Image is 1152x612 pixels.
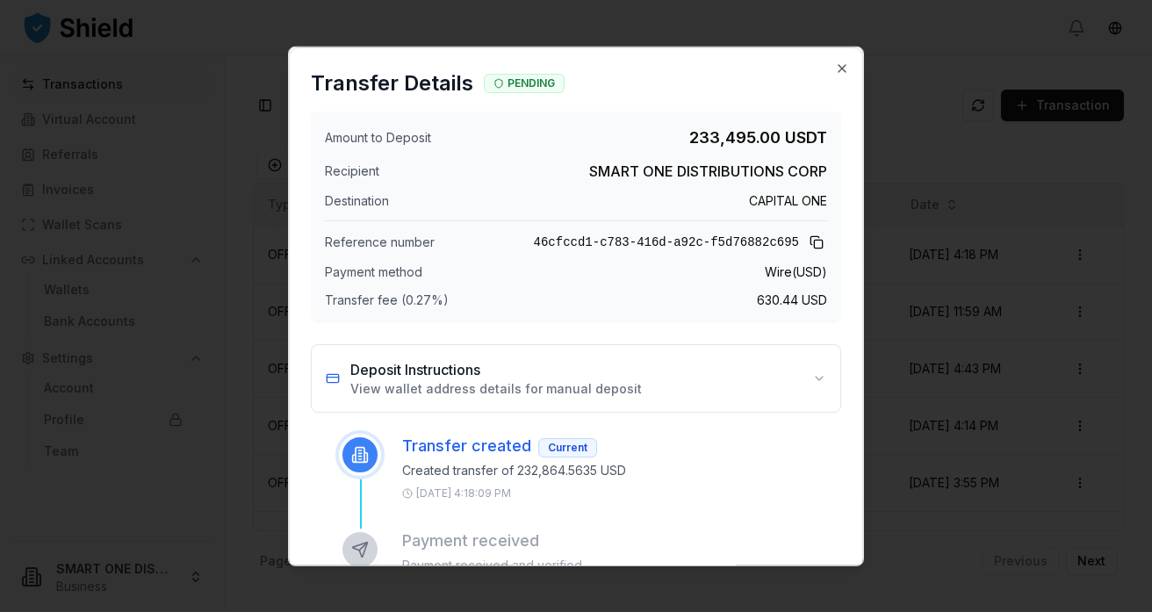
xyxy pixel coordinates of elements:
h3: Payment received [402,528,539,552]
span: Reference number [325,233,435,250]
p: View wallet address details for manual deposit [350,379,642,397]
span: Wire ( USD ) [765,263,827,280]
p: Payment received and verified [402,556,841,573]
h2: Transfer Details [311,68,473,97]
span: SMART ONE DISTRIBUTIONS CORP [589,160,827,181]
h3: Transfer created [402,433,597,457]
span: Amount to Deposit [325,128,431,146]
h3: Deposit Instructions [350,358,642,379]
button: Deposit InstructionsView wallet address details for manual deposit [312,344,840,411]
span: 46cfccd1-c783-416d-a92c-f5d76882c695 [534,233,799,250]
div: Current [538,437,597,457]
span: Destination [325,191,389,209]
span: CAPITAL ONE [749,191,827,209]
div: PENDING [484,73,565,92]
p: [DATE] 4:18:09 PM [416,486,511,500]
span: Recipient [325,162,379,179]
span: Payment method [325,263,422,280]
span: 233,495.00 USDT [689,125,827,149]
p: Created transfer of 232,864.5635 USD [402,461,841,479]
span: 630.44 USD [757,291,827,308]
span: Transfer fee (0.27%) [325,291,449,308]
